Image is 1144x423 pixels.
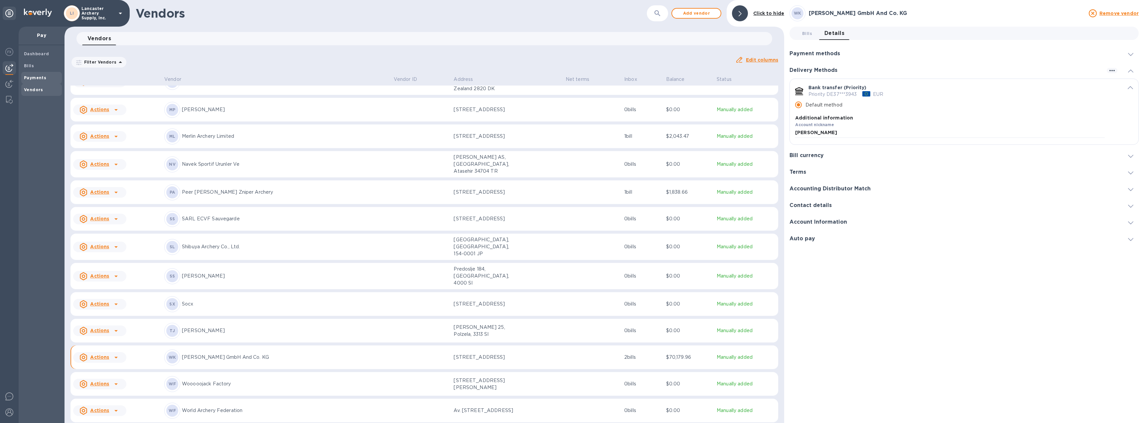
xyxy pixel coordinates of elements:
[789,219,847,225] h3: Account Information
[182,301,388,308] p: Socx
[624,215,661,222] p: 0 bills
[170,244,175,249] b: SL
[182,161,388,168] p: Navek Sportif Urunler Ve
[70,11,74,16] b: LI
[677,9,715,17] span: Add vendor
[717,354,776,361] p: Manually added
[182,380,388,387] p: Wooooojack Factory
[5,48,13,56] img: Foreign exchange
[182,273,388,280] p: [PERSON_NAME]
[624,273,661,280] p: 0 bills
[182,106,388,113] p: [PERSON_NAME]
[624,407,661,414] p: 0 bills
[666,327,711,334] p: $0.00
[454,215,520,222] p: [STREET_ADDRESS]
[24,75,46,80] b: Payments
[182,133,388,140] p: Merlin Archery Limited
[802,30,812,37] span: Bills
[717,243,776,250] p: Manually added
[624,380,661,387] p: 0 bills
[666,161,711,168] p: $0.00
[789,169,806,175] h3: Terms
[90,107,109,112] u: Actions
[624,106,661,113] p: 0 bills
[789,186,871,192] h3: Accounting Distributor Match
[717,327,776,334] p: Manually added
[24,32,59,39] p: Pay
[454,236,520,257] p: [GEOGRAPHIC_DATA], [GEOGRAPHIC_DATA], 154-0001 JP
[182,243,388,250] p: Shibuya Archery Co., Ltd.
[805,102,842,108] p: Default method
[666,133,711,140] p: $2,043.47
[717,76,732,83] p: Status
[90,133,109,139] u: Actions
[789,236,815,242] h3: Auto pay
[454,106,520,113] p: [STREET_ADDRESS]
[753,11,784,16] b: Click to hide
[624,161,661,168] p: 0 bills
[717,301,776,308] p: Manually added
[746,57,778,63] u: Edit columns
[182,407,388,414] p: World Archery Federation
[454,324,520,338] p: [PERSON_NAME] 25, Polzela, 3313 SI
[717,161,776,168] p: Manually added
[717,380,776,387] p: Manually added
[454,76,473,83] p: Address
[666,189,711,196] p: $1,838.66
[624,133,661,140] p: 1 bill
[169,302,175,307] b: SX
[182,189,388,196] p: Peer [PERSON_NAME] Zniper Archery
[454,377,520,391] p: [STREET_ADDRESS][PERSON_NAME]
[24,63,34,68] b: Bills
[666,301,711,308] p: $0.00
[90,328,109,333] u: Actions
[624,327,661,334] p: 0 bills
[666,215,711,222] p: $0.00
[566,76,589,83] p: Net terms
[170,328,175,333] b: TJ
[81,6,115,20] p: Lancaster Archery Supply, Inc.
[795,114,1105,121] p: Additional information
[169,381,176,386] b: WF
[666,407,711,414] p: $0.00
[90,381,109,386] u: Actions
[136,6,562,20] h1: Vendors
[87,34,111,43] span: Vendors
[624,354,661,361] p: 2 bills
[90,301,109,307] u: Actions
[808,84,867,91] p: Bank transfer (Priority)
[624,76,646,83] span: Inbox
[789,152,824,159] h3: Bill currency
[566,76,598,83] span: Net terms
[182,354,388,361] p: [PERSON_NAME] GmbH And Co. KG
[824,29,844,38] span: Details
[717,407,776,414] p: Manually added
[717,215,776,222] p: Manually added
[454,189,520,196] p: [STREET_ADDRESS]
[81,59,116,65] p: Filter Vendors
[394,76,426,83] span: Vendor ID
[624,189,661,196] p: 1 bill
[666,273,711,280] p: $0.00
[789,67,837,74] h3: Delivery Methods
[671,8,721,19] button: Add vendor
[454,133,520,140] p: [STREET_ADDRESS]
[164,76,181,83] p: Vendor
[794,11,801,16] b: WK
[717,133,776,140] p: Manually added
[90,189,109,195] u: Actions
[808,91,857,98] p: Priority DE37***3943
[169,408,176,413] b: WF
[169,134,176,139] b: ML
[3,7,16,20] div: Unpin categories
[90,273,109,279] u: Actions
[90,408,109,413] u: Actions
[795,128,1105,138] input: Enter account nickname
[666,76,693,83] span: Balance
[666,76,685,83] p: Balance
[454,76,482,83] span: Address
[454,301,520,308] p: [STREET_ADDRESS]
[789,51,840,57] h3: Payment methods
[795,123,834,127] label: Account nickname
[90,244,109,249] u: Actions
